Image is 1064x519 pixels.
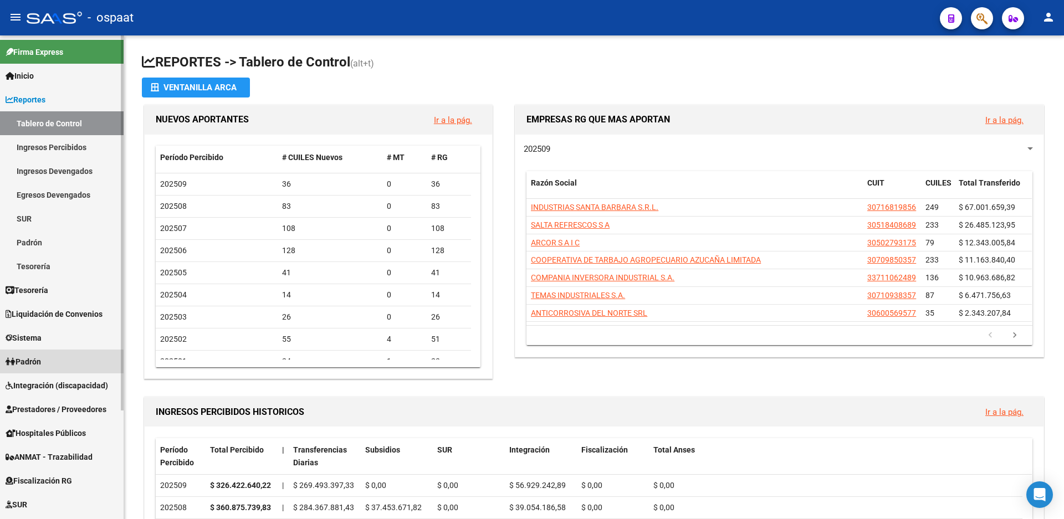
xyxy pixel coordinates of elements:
datatable-header-cell: Razón Social [526,171,863,208]
span: 202508 [160,202,187,210]
span: 202505 [160,268,187,277]
div: 108 [282,222,378,235]
span: $ 39.054.186,58 [509,503,566,512]
span: Inicio [6,70,34,82]
span: Período Percibido [160,153,223,162]
span: 202509 [160,179,187,188]
div: 23 [431,355,467,368]
span: $ 0,00 [437,481,458,490]
span: $ 12.343.005,84 [959,238,1015,247]
span: 136 [925,273,939,282]
span: Padrón [6,356,41,368]
datatable-header-cell: Subsidios [361,438,433,475]
span: Integración [509,445,550,454]
datatable-header-cell: Integración [505,438,577,475]
span: $ 0,00 [365,481,386,490]
div: 36 [282,178,378,191]
span: NUEVOS APORTANTES [156,114,249,125]
div: 202509 [160,479,201,492]
span: (alt+t) [350,58,374,69]
div: 0 [387,311,422,323]
div: 36 [431,178,467,191]
span: $ 37.453.671,82 [365,503,422,512]
mat-icon: person [1042,11,1055,24]
span: # CUILES Nuevos [282,153,342,162]
span: $ 0,00 [653,503,674,512]
mat-icon: menu [9,11,22,24]
span: ANMAT - Trazabilidad [6,451,93,463]
div: 55 [282,333,378,346]
span: 202506 [160,246,187,255]
datatable-header-cell: CUIT [863,171,921,208]
button: Ventanilla ARCA [142,78,250,97]
div: 0 [387,266,422,279]
span: SUR [437,445,452,454]
div: Open Intercom Messenger [1026,481,1053,508]
span: Subsidios [365,445,400,454]
span: Fiscalización RG [6,475,72,487]
datatable-header-cell: Fiscalización [577,438,649,475]
span: Total Anses [653,445,695,454]
span: COOPERATIVA DE TARBAJO AGROPECUARIO AZUCAÑA LIMITADA [531,255,761,264]
datatable-header-cell: Período Percibido [156,438,206,475]
span: 202509 [524,144,550,154]
span: Reportes [6,94,45,106]
span: $ 2.343.207,84 [959,309,1011,317]
span: Fiscalización [581,445,628,454]
datatable-header-cell: # MT [382,146,427,169]
span: 249 [925,203,939,212]
a: Ir a la pág. [985,407,1024,417]
span: 30709850357 [867,255,916,264]
span: $ 0,00 [653,481,674,490]
div: 128 [282,244,378,257]
span: 30716819856 [867,203,916,212]
div: 0 [387,289,422,301]
span: 79 [925,238,934,247]
span: # RG [431,153,448,162]
div: 0 [387,200,422,213]
datatable-header-cell: SUR [433,438,505,475]
span: $ 284.367.881,43 [293,503,354,512]
span: # MT [387,153,405,162]
span: $ 0,00 [581,503,602,512]
span: | [282,481,284,490]
div: 26 [282,311,378,323]
span: 202502 [160,335,187,343]
datatable-header-cell: Total Percibido [206,438,278,475]
div: 0 [387,178,422,191]
div: 0 [387,244,422,257]
div: 26 [431,311,467,323]
div: 14 [282,289,378,301]
datatable-header-cell: Total Transferido [954,171,1032,208]
datatable-header-cell: Período Percibido [156,146,278,169]
div: 0 [387,222,422,235]
span: TEMAS INDUSTRIALES S.A. [531,291,625,300]
span: 202501 [160,357,187,366]
datatable-header-cell: Total Anses [649,438,1022,475]
span: 30518408689 [867,220,916,229]
span: Prestadores / Proveedores [6,403,106,415]
span: INGRESOS PERCIBIDOS HISTORICOS [156,407,304,417]
button: Ir a la pág. [425,110,481,130]
div: 83 [431,200,467,213]
span: Sistema [6,332,42,344]
span: 233 [925,255,939,264]
span: Liquidación de Convenios [6,308,103,320]
span: $ 269.493.397,33 [293,481,354,490]
h1: REPORTES -> Tablero de Control [142,53,1046,73]
span: - ospaat [88,6,134,30]
span: Total Transferido [959,178,1020,187]
div: 202508 [160,501,201,514]
span: 87 [925,291,934,300]
div: 4 [387,333,422,346]
span: $ 0,00 [437,503,458,512]
div: 83 [282,200,378,213]
span: 30710938357 [867,291,916,300]
span: Tesorería [6,284,48,296]
span: $ 0,00 [581,481,602,490]
strong: $ 360.875.739,83 [210,503,271,512]
div: 108 [431,222,467,235]
span: ARCOR S A I C [531,238,580,247]
span: 202504 [160,290,187,299]
span: ANTICORROSIVA DEL NORTE SRL [531,309,647,317]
